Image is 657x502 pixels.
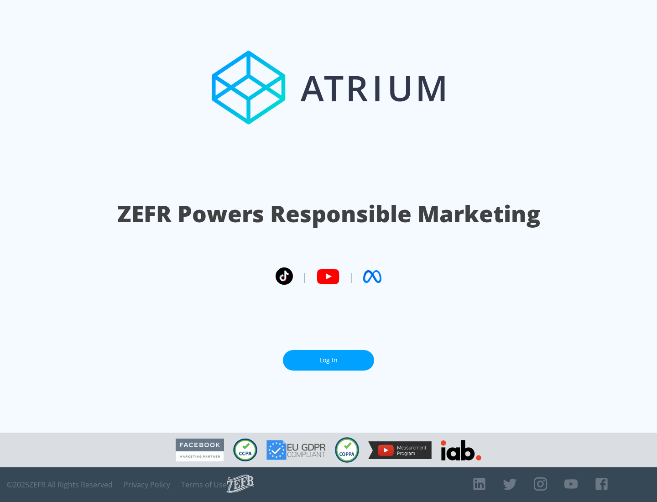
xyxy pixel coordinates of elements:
img: YouTube Measurement Program [368,441,432,459]
img: IAB [441,440,481,460]
h1: ZEFR Powers Responsible Marketing [117,198,540,230]
a: Log In [283,350,374,371]
span: © 2025 ZEFR All Rights Reserved [7,480,113,489]
img: CCPA Compliant [233,439,257,461]
span: | [302,270,308,283]
img: COPPA Compliant [335,437,359,463]
a: Privacy Policy [124,480,170,489]
img: Facebook Marketing Partner [176,439,224,462]
img: GDPR Compliant [266,440,326,460]
span: | [349,270,354,283]
a: Terms of Use [181,480,227,489]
